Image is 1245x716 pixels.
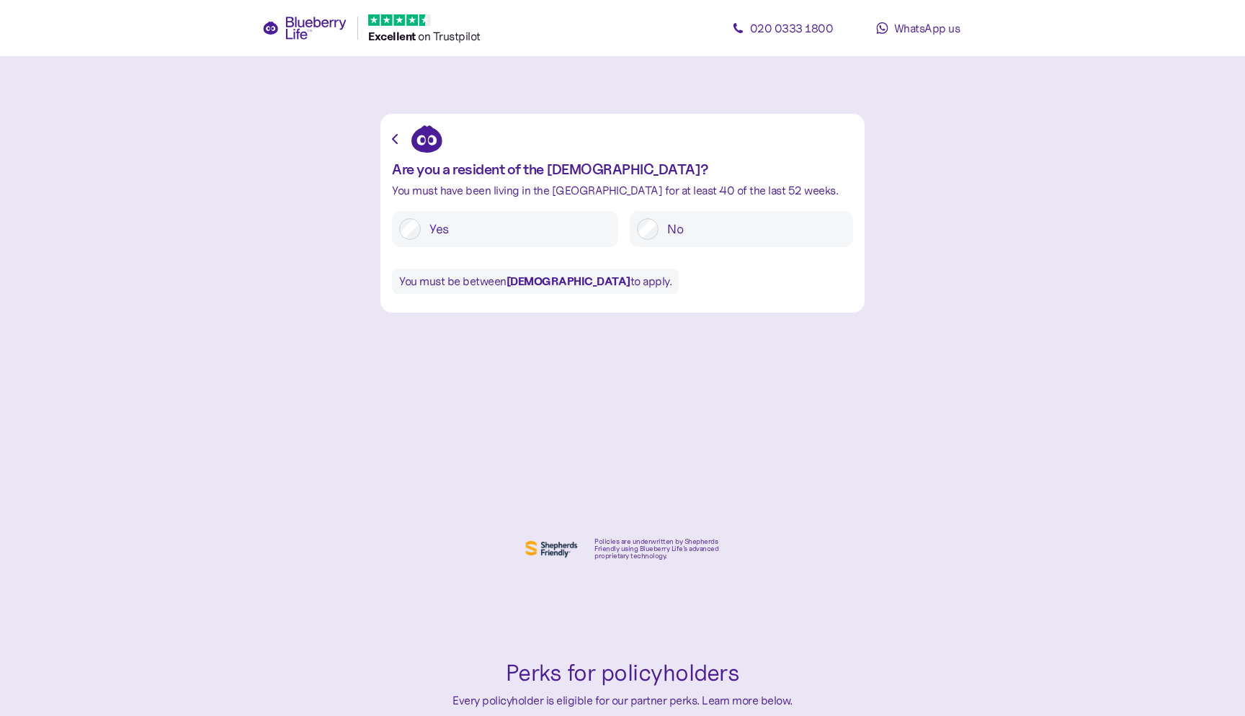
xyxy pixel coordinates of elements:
a: 020 0333 1800 [718,14,847,42]
div: Every policyholder is eligible for our partner perks. Learn more below. [388,692,857,710]
span: 020 0333 1800 [750,21,834,35]
span: Excellent ️ [368,29,418,43]
b: [DEMOGRAPHIC_DATA] [507,274,630,288]
div: Policies are underwritten by Shepherds Friendly using Blueberry Life’s advanced proprietary techn... [594,538,723,560]
span: WhatsApp us [894,21,960,35]
div: Perks for policyholders [388,655,857,692]
span: on Trustpilot [418,29,481,43]
img: Shephers Friendly [522,537,580,560]
a: WhatsApp us [853,14,983,42]
label: Yes [421,218,611,240]
div: You must be between to apply. [392,269,679,294]
label: No [659,218,846,240]
div: Are you a resident of the [DEMOGRAPHIC_DATA]? [392,161,853,177]
div: You must have been living in the [GEOGRAPHIC_DATA] for at least 40 of the last 52 weeks. [392,184,853,197]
